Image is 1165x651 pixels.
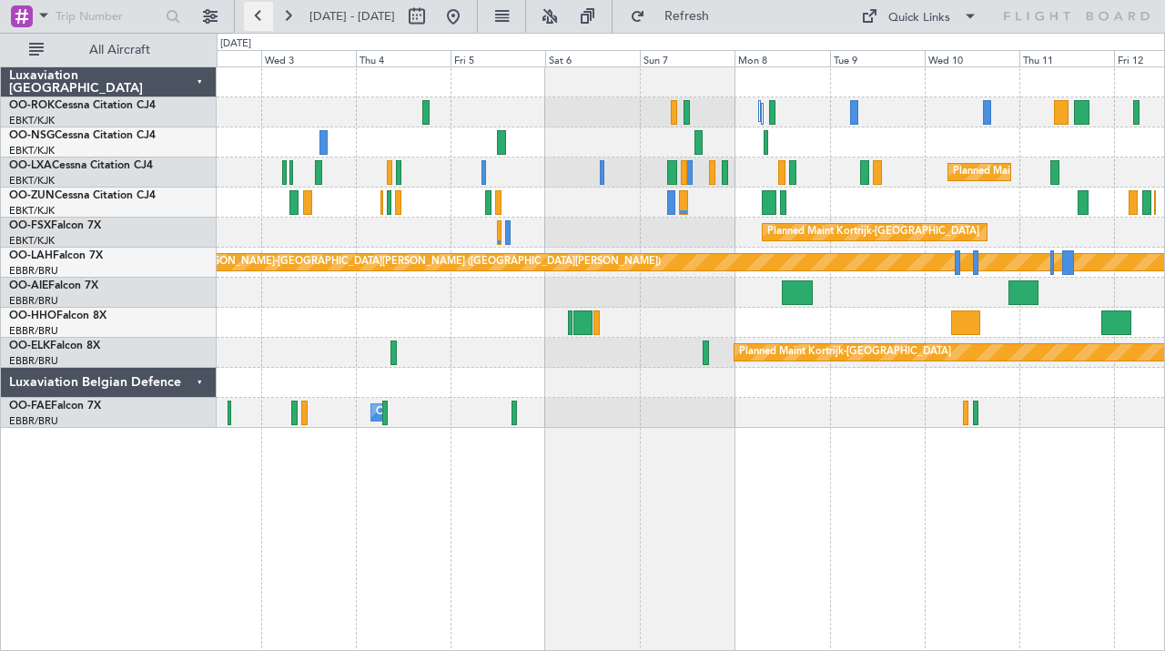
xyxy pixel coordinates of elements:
span: Refresh [649,10,725,23]
span: OO-ROK [9,100,55,111]
span: OO-HHO [9,310,56,321]
a: EBKT/KJK [9,174,55,188]
div: Thu 11 [1019,50,1114,66]
a: EBKT/KJK [9,114,55,127]
span: OO-LAH [9,250,53,261]
span: [DATE] - [DATE] [309,8,395,25]
div: Thu 4 [356,50,451,66]
div: Planned Maint Kortrijk-[GEOGRAPHIC_DATA] [953,158,1165,186]
a: OO-FSXFalcon 7X [9,220,101,231]
a: OO-AIEFalcon 7X [9,280,98,291]
a: EBKT/KJK [9,234,55,248]
a: OO-FAEFalcon 7X [9,401,101,412]
a: OO-ELKFalcon 8X [9,341,100,351]
div: Tue 9 [830,50,925,66]
a: OO-HHOFalcon 8X [9,310,106,321]
a: OO-NSGCessna Citation CJ4 [9,130,156,141]
a: EBBR/BRU [9,264,58,278]
a: EBBR/BRU [9,324,58,338]
div: Planned Maint [PERSON_NAME]-[GEOGRAPHIC_DATA][PERSON_NAME] ([GEOGRAPHIC_DATA][PERSON_NAME]) [123,249,661,276]
div: Planned Maint Kortrijk-[GEOGRAPHIC_DATA] [739,339,951,366]
span: OO-NSG [9,130,55,141]
span: OO-LXA [9,160,52,171]
a: EBKT/KJK [9,204,55,218]
span: All Aircraft [47,44,192,56]
a: EBBR/BRU [9,354,58,368]
div: [DATE] [220,36,251,52]
div: Quick Links [888,9,950,27]
button: All Aircraft [20,36,198,65]
div: Mon 8 [734,50,829,66]
a: OO-ROKCessna Citation CJ4 [9,100,156,111]
span: OO-ZUN [9,190,55,201]
button: Refresh [622,2,731,31]
a: EBKT/KJK [9,144,55,158]
input: Trip Number [56,3,160,30]
a: OO-LAHFalcon 7X [9,250,103,261]
div: Wed 10 [925,50,1019,66]
a: EBBR/BRU [9,414,58,428]
a: OO-ZUNCessna Citation CJ4 [9,190,156,201]
a: EBBR/BRU [9,294,58,308]
span: OO-FSX [9,220,51,231]
div: Planned Maint Kortrijk-[GEOGRAPHIC_DATA] [767,219,979,246]
div: Wed 3 [261,50,356,66]
div: Sat 6 [545,50,640,66]
div: Owner Melsbroek Air Base [376,399,500,426]
div: Fri 5 [451,50,545,66]
span: OO-ELK [9,341,50,351]
a: OO-LXACessna Citation CJ4 [9,160,153,171]
span: OO-FAE [9,401,51,412]
div: Sun 7 [640,50,734,66]
button: Quick Links [852,2,987,31]
span: OO-AIE [9,280,48,291]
